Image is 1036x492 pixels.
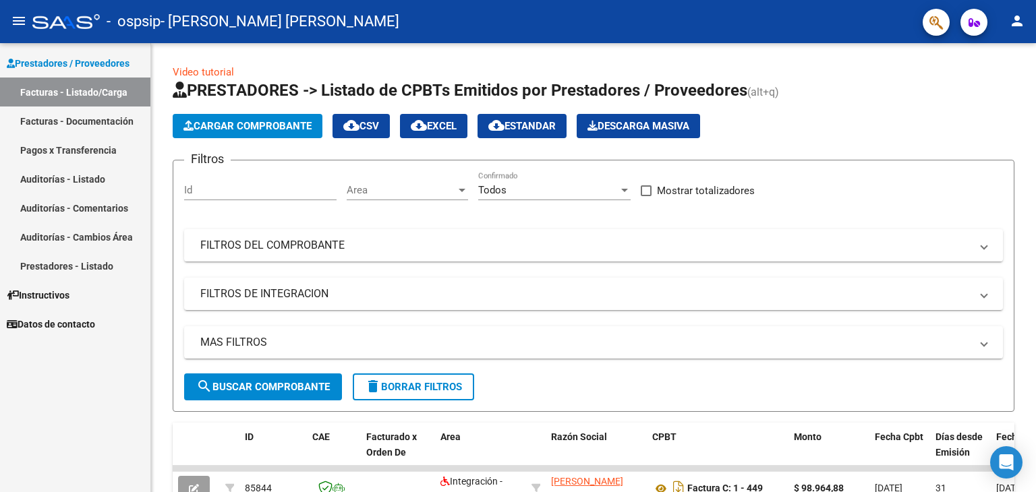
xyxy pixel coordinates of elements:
[788,423,869,482] datatable-header-cell: Monto
[794,431,822,442] span: Monto
[11,13,27,29] mat-icon: menu
[875,431,923,442] span: Fecha Cpbt
[546,423,647,482] datatable-header-cell: Razón Social
[587,120,689,132] span: Descarga Masiva
[652,431,677,442] span: CPBT
[173,66,234,78] a: Video tutorial
[366,431,417,458] span: Facturado x Orden De
[478,184,507,196] span: Todos
[245,431,254,442] span: ID
[239,423,307,482] datatable-header-cell: ID
[440,431,461,442] span: Area
[657,183,755,199] span: Mostrar totalizadores
[343,117,359,133] mat-icon: cloud_download
[411,120,457,132] span: EXCEL
[747,86,779,98] span: (alt+q)
[312,431,330,442] span: CAE
[347,184,456,196] span: Area
[196,378,212,394] mat-icon: search
[7,288,69,303] span: Instructivos
[7,56,129,71] span: Prestadores / Proveedores
[435,423,526,482] datatable-header-cell: Area
[200,238,971,253] mat-panel-title: FILTROS DEL COMPROBANTE
[1009,13,1025,29] mat-icon: person
[173,81,747,100] span: PRESTADORES -> Listado de CPBTs Emitidos por Prestadores / Proveedores
[173,114,322,138] button: Cargar Comprobante
[343,120,379,132] span: CSV
[478,114,567,138] button: Estandar
[353,373,474,400] button: Borrar Filtros
[7,317,95,332] span: Datos de contacto
[936,431,983,458] span: Días desde Emisión
[307,423,361,482] datatable-header-cell: CAE
[107,7,161,36] span: - ospsip
[184,229,1003,262] mat-expansion-panel-header: FILTROS DEL COMPROBANTE
[184,278,1003,310] mat-expansion-panel-header: FILTROS DE INTEGRACION
[361,423,435,482] datatable-header-cell: Facturado x Orden De
[647,423,788,482] datatable-header-cell: CPBT
[200,286,971,301] mat-panel-title: FILTROS DE INTEGRACION
[333,114,390,138] button: CSV
[551,431,607,442] span: Razón Social
[577,114,700,138] app-download-masive: Descarga masiva de comprobantes (adjuntos)
[365,378,381,394] mat-icon: delete
[996,431,1034,458] span: Fecha Recibido
[184,373,342,400] button: Buscar Comprobante
[488,120,556,132] span: Estandar
[869,423,930,482] datatable-header-cell: Fecha Cpbt
[577,114,700,138] button: Descarga Masiva
[930,423,991,482] datatable-header-cell: Días desde Emisión
[161,7,399,36] span: - [PERSON_NAME] [PERSON_NAME]
[990,446,1023,479] div: Open Intercom Messenger
[411,117,427,133] mat-icon: cloud_download
[184,326,1003,359] mat-expansion-panel-header: MAS FILTROS
[183,120,312,132] span: Cargar Comprobante
[365,381,462,393] span: Borrar Filtros
[196,381,330,393] span: Buscar Comprobante
[488,117,505,133] mat-icon: cloud_download
[184,150,231,168] h3: Filtros
[200,335,971,350] mat-panel-title: MAS FILTROS
[400,114,467,138] button: EXCEL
